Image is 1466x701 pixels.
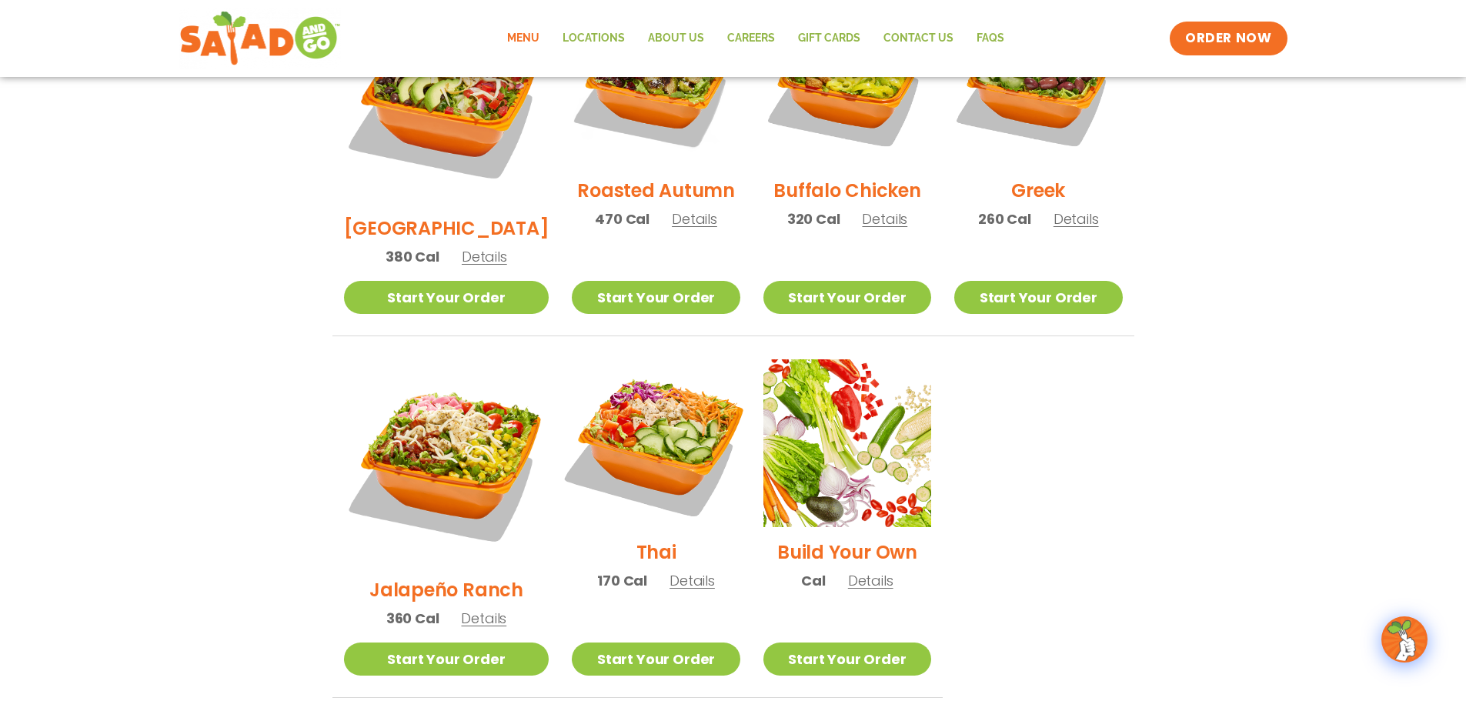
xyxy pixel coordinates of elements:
[978,209,1031,229] span: 260 Cal
[670,571,715,590] span: Details
[801,570,825,591] span: Cal
[716,21,786,56] a: Careers
[773,177,920,204] h2: Buffalo Chicken
[763,281,931,314] a: Start Your Order
[954,281,1122,314] a: Start Your Order
[461,609,506,628] span: Details
[1185,29,1271,48] span: ORDER NOW
[344,643,549,676] a: Start Your Order
[786,21,872,56] a: GIFT CARDS
[763,359,931,527] img: Product photo for Build Your Own
[1170,22,1287,55] a: ORDER NOW
[344,281,549,314] a: Start Your Order
[1011,177,1065,204] h2: Greek
[577,177,735,204] h2: Roasted Autumn
[572,281,740,314] a: Start Your Order
[462,247,507,266] span: Details
[777,539,917,566] h2: Build Your Own
[557,345,754,542] img: Product photo for Thai Salad
[787,209,840,229] span: 320 Cal
[848,571,893,590] span: Details
[551,21,636,56] a: Locations
[344,215,549,242] h2: [GEOGRAPHIC_DATA]
[386,246,439,267] span: 380 Cal
[572,643,740,676] a: Start Your Order
[862,209,907,229] span: Details
[872,21,965,56] a: Contact Us
[496,21,551,56] a: Menu
[369,576,523,603] h2: Jalapeño Ranch
[763,643,931,676] a: Start Your Order
[597,570,647,591] span: 170 Cal
[636,21,716,56] a: About Us
[595,209,650,229] span: 470 Cal
[965,21,1016,56] a: FAQs
[1383,618,1426,661] img: wpChatIcon
[386,608,439,629] span: 360 Cal
[1054,209,1099,229] span: Details
[344,359,549,565] img: Product photo for Jalapeño Ranch Salad
[636,539,676,566] h2: Thai
[179,8,342,69] img: new-SAG-logo-768×292
[496,21,1016,56] nav: Menu
[672,209,717,229] span: Details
